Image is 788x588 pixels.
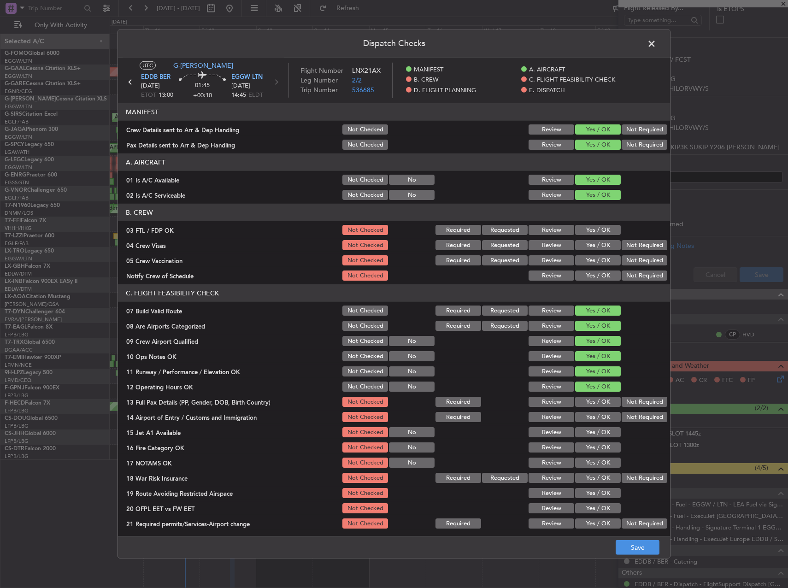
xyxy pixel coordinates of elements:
button: Yes / OK [575,175,621,185]
button: Not Required [622,140,667,150]
button: Yes / OK [575,397,621,407]
button: Save [616,540,659,555]
button: Yes / OK [575,427,621,437]
button: Not Required [622,124,667,135]
button: Not Required [622,473,667,483]
button: Yes / OK [575,382,621,392]
button: Yes / OK [575,225,621,235]
button: Yes / OK [575,442,621,453]
button: Yes / OK [575,518,621,529]
button: Yes / OK [575,306,621,316]
button: Yes / OK [575,270,621,281]
button: Not Required [622,255,667,265]
header: Dispatch Checks [118,30,670,58]
button: Yes / OK [575,503,621,513]
button: Yes / OK [575,321,621,331]
button: Yes / OK [575,190,621,200]
button: Yes / OK [575,240,621,250]
button: Yes / OK [575,412,621,422]
button: Yes / OK [575,351,621,361]
button: Yes / OK [575,124,621,135]
button: Not Required [622,412,667,422]
button: Yes / OK [575,366,621,376]
button: Yes / OK [575,336,621,346]
button: Yes / OK [575,255,621,265]
button: Not Required [622,518,667,529]
button: Not Required [622,240,667,250]
button: Yes / OK [575,473,621,483]
button: Yes / OK [575,488,621,498]
button: Not Required [622,270,667,281]
button: Yes / OK [575,458,621,468]
button: Not Required [622,397,667,407]
button: Yes / OK [575,140,621,150]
